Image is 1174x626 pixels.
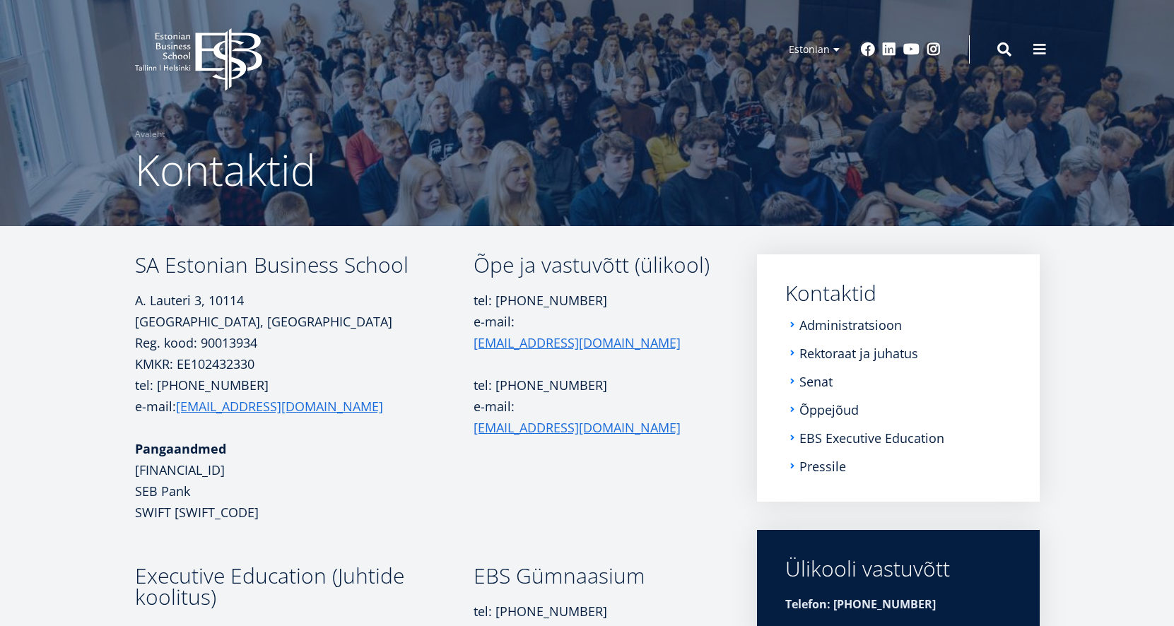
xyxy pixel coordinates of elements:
strong: Pangaandmed [135,440,226,457]
p: tel: [PHONE_NUMBER] [474,374,716,396]
h3: EBS Gümnaasium [474,565,716,586]
p: A. Lauteri 3, 10114 [GEOGRAPHIC_DATA], [GEOGRAPHIC_DATA] Reg. kood: 90013934 [135,290,474,353]
a: Õppejõud [799,403,859,417]
a: Linkedin [882,42,896,57]
h3: SA Estonian Business School [135,254,474,276]
a: Instagram [927,42,941,57]
a: [EMAIL_ADDRESS][DOMAIN_NAME] [474,417,681,438]
a: Pressile [799,459,846,473]
div: Ülikooli vastuvõtt [785,558,1011,579]
a: Senat [799,374,833,389]
p: tel: [PHONE_NUMBER] e-mail: [135,374,474,417]
h3: Õpe ja vastuvõtt (ülikool) [474,254,716,276]
a: [EMAIL_ADDRESS][DOMAIN_NAME] [474,332,681,353]
a: Facebook [861,42,875,57]
strong: Telefon: [PHONE_NUMBER] [785,596,936,612]
a: Administratsioon [799,318,902,332]
a: Rektoraat ja juhatus [799,346,918,360]
a: [EMAIL_ADDRESS][DOMAIN_NAME] [176,396,383,417]
a: Avaleht [135,127,165,141]
h3: Executive Education (Juhtide koolitus) [135,565,474,608]
a: Youtube [903,42,920,57]
a: Kontaktid [785,283,1011,304]
span: Kontaktid [135,141,316,199]
p: [FINANCIAL_ID] SEB Pank SWIFT [SWIFT_CODE] [135,438,474,523]
p: e-mail: [474,396,716,438]
a: EBS Executive Education [799,431,944,445]
p: KMKR: EE102432330 [135,353,474,374]
p: tel: [PHONE_NUMBER] e-mail: [474,290,716,353]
